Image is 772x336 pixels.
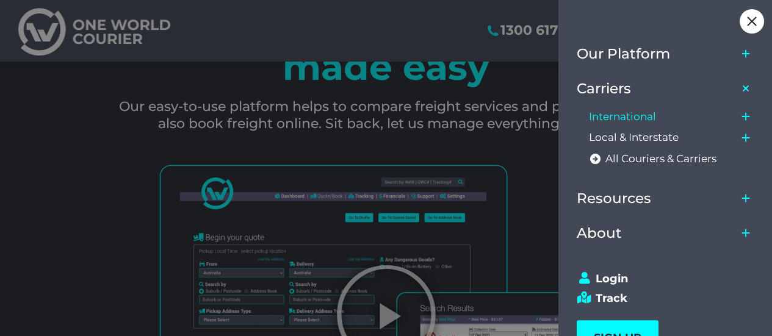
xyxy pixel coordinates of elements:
a: Our Platform [577,37,737,71]
span: International [589,110,656,123]
a: About [577,216,737,251]
span: About [577,225,622,241]
a: Login [577,272,743,285]
span: Our Platform [577,46,670,62]
span: All Couriers & Carriers [605,152,716,165]
a: Track [577,291,743,305]
span: Local & Interstate [589,131,679,144]
span: Carriers [577,80,631,97]
a: Local & Interstate [589,127,737,148]
span: Resources [577,190,651,207]
a: International [589,106,737,127]
a: All Couriers & Carriers [589,148,755,170]
div: Close [740,9,764,34]
a: Resources [577,181,737,216]
a: Carriers [577,71,737,106]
